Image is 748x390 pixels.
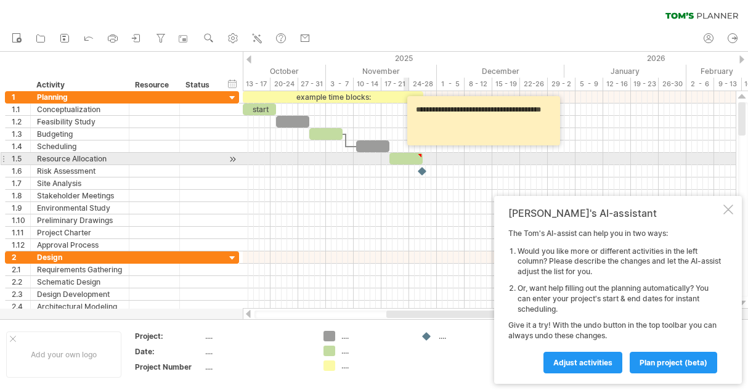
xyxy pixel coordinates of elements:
div: 12 - 16 [603,78,631,91]
div: The Tom's AI-assist can help you in two ways: Give it a try! With the undo button in the top tool... [508,229,721,373]
div: 8 - 12 [465,78,492,91]
div: 3 - 7 [326,78,354,91]
div: December 2025 [437,65,564,78]
div: 27 - 31 [298,78,326,91]
div: Stakeholder Meetings [37,190,123,201]
div: 9 - 13 [714,78,742,91]
div: scroll to activity [227,153,238,166]
div: 1.8 [12,190,30,201]
span: plan project (beta) [640,358,707,367]
div: Scheduling [37,140,123,152]
div: start [243,104,276,115]
div: Project: [135,331,203,341]
div: Activity [36,79,122,91]
div: 1 [12,91,30,103]
div: Planning [37,91,123,103]
div: Architectural Modeling [37,301,123,312]
div: 2.2 [12,276,30,288]
div: 1.1 [12,104,30,115]
div: October 2025 [198,65,326,78]
div: Add your own logo [6,331,121,378]
div: 1.5 [12,153,30,165]
div: Risk Assessment [37,165,123,177]
div: 10 - 14 [354,78,381,91]
a: plan project (beta) [630,352,717,373]
a: Adjust activities [543,352,622,373]
div: 1.11 [12,227,30,238]
div: .... [439,331,506,341]
div: Site Analysis [37,177,123,189]
div: 1.2 [12,116,30,128]
div: Conceptualization [37,104,123,115]
div: .... [341,360,409,371]
div: 24-28 [409,78,437,91]
div: Design [37,251,123,263]
div: 22-26 [520,78,548,91]
div: Feasibility Study [37,116,123,128]
div: example time blocks: [243,91,423,103]
div: 20-24 [270,78,298,91]
div: Resource Allocation [37,153,123,165]
div: Environmental Study [37,202,123,214]
div: Project Number [135,362,203,372]
div: 2.3 [12,288,30,300]
li: Or, want help filling out the planning automatically? You can enter your project's start & end da... [518,283,721,314]
div: Date: [135,346,203,357]
div: Schematic Design [37,276,123,288]
div: 1.7 [12,177,30,189]
div: 5 - 9 [575,78,603,91]
div: 2.4 [12,301,30,312]
div: Resource [135,79,173,91]
div: .... [205,346,309,357]
div: 19 - 23 [631,78,659,91]
div: Budgeting [37,128,123,140]
div: .... [341,346,409,356]
div: 2 - 6 [686,78,714,91]
div: 26-30 [659,78,686,91]
div: January 2026 [564,65,686,78]
div: Project Charter [37,227,123,238]
div: 13 - 17 [243,78,270,91]
div: 1 - 5 [437,78,465,91]
div: Preliminary Drawings [37,214,123,226]
li: Would you like more or different activities in the left column? Please describe the changes and l... [518,246,721,277]
div: Approval Process [37,239,123,251]
div: 1.12 [12,239,30,251]
div: Status [185,79,213,91]
div: .... [341,331,409,341]
div: [PERSON_NAME]'s AI-assistant [508,207,721,219]
span: Adjust activities [553,358,612,367]
div: 1.10 [12,214,30,226]
div: Requirements Gathering [37,264,123,275]
div: .... [205,362,309,372]
div: 2 [12,251,30,263]
div: 1.3 [12,128,30,140]
div: 15 - 19 [492,78,520,91]
div: Design Development [37,288,123,300]
div: 1.4 [12,140,30,152]
div: 1.6 [12,165,30,177]
div: 17 - 21 [381,78,409,91]
div: 1.9 [12,202,30,214]
div: 29 - 2 [548,78,575,91]
div: .... [205,331,309,341]
div: 2.1 [12,264,30,275]
div: November 2025 [326,65,437,78]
